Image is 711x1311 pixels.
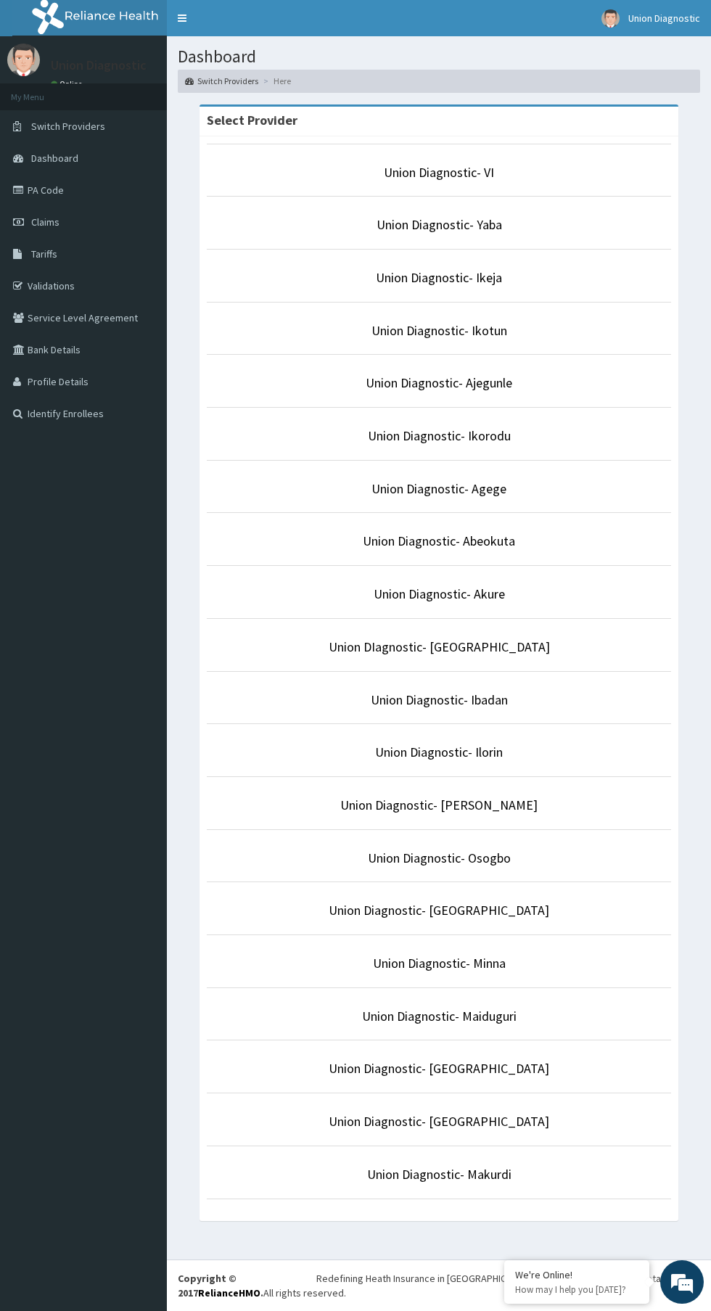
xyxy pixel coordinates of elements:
[51,79,86,89] a: Online
[601,9,620,28] img: User Image
[316,1271,700,1286] div: Redefining Heath Insurance in [GEOGRAPHIC_DATA] using Telemedicine and Data Science!
[329,1060,549,1077] a: Union Diagnostic- [GEOGRAPHIC_DATA]
[329,1113,549,1130] a: Union Diagnostic- [GEOGRAPHIC_DATA]
[7,44,40,76] img: User Image
[31,152,78,165] span: Dashboard
[340,797,538,813] a: Union Diagnostic- [PERSON_NAME]
[31,247,57,260] span: Tariffs
[178,1272,263,1299] strong: Copyright © 2017 .
[329,902,549,918] a: Union Diagnostic- [GEOGRAPHIC_DATA]
[363,533,515,549] a: Union Diagnostic- Abeokuta
[366,374,512,391] a: Union Diagnostic- Ajegunle
[51,59,147,72] p: Union Diagnostic
[373,955,506,971] a: Union Diagnostic- Minna
[367,1166,511,1183] a: Union Diagnostic- Makurdi
[515,1283,638,1296] p: How may I help you today?
[31,120,105,133] span: Switch Providers
[628,12,700,25] span: Union Diagnostic
[329,638,550,655] a: Union DIagnostic- [GEOGRAPHIC_DATA]
[185,75,258,87] a: Switch Providers
[362,1008,517,1024] a: Union Diagnostic- Maiduguri
[515,1268,638,1281] div: We're Online!
[260,75,291,87] li: Here
[375,744,503,760] a: Union Diagnostic- Ilorin
[368,427,511,444] a: Union Diagnostic- Ikorodu
[178,47,700,66] h1: Dashboard
[371,480,506,497] a: Union Diagnostic- Agege
[371,691,508,708] a: Union Diagnostic- Ibadan
[198,1286,260,1299] a: RelianceHMO
[376,269,502,286] a: Union Diagnostic- Ikeja
[207,112,297,128] strong: Select Provider
[31,215,59,229] span: Claims
[377,216,502,233] a: Union Diagnostic- Yaba
[167,1259,711,1311] footer: All rights reserved.
[368,850,511,866] a: Union Diagnostic- Osogbo
[371,322,507,339] a: Union Diagnostic- Ikotun
[374,585,505,602] a: Union Diagnostic- Akure
[384,164,494,181] a: Union Diagnostic- VI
